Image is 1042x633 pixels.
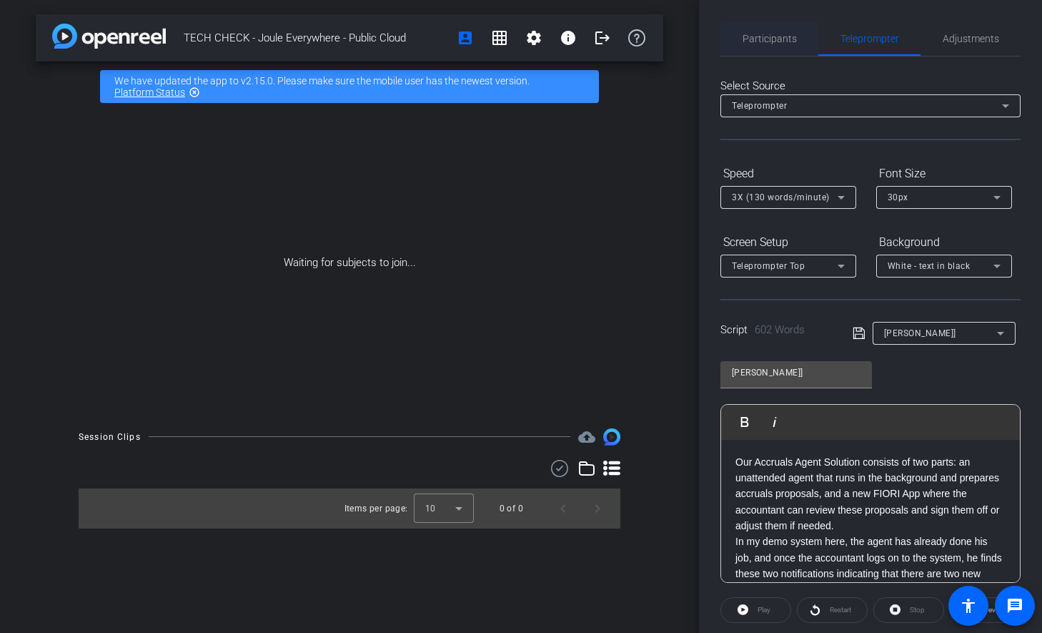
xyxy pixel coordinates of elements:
div: Font Size [876,162,1012,186]
span: [PERSON_NAME]] [884,328,956,338]
mat-icon: settings [525,29,542,46]
span: 30px [888,192,908,202]
span: 3X (130 words/minute) [732,192,830,202]
div: Items per page: [344,501,408,516]
span: Teleprompter [732,101,787,111]
div: Screen Setup [720,230,856,255]
div: Session Clips [79,430,141,444]
a: Platform Status [114,87,185,98]
img: app-logo [52,24,166,49]
mat-icon: grid_on [491,29,508,46]
img: Session clips [603,428,620,446]
span: Destinations for your clips [578,428,595,446]
mat-icon: logout [594,29,611,46]
div: Select Source [720,78,1021,94]
div: Background [876,230,1012,255]
mat-icon: accessibility [960,597,977,614]
button: Previous page [546,491,580,526]
button: Next page [580,491,615,526]
mat-icon: info [560,29,577,46]
div: 0 of 0 [500,501,523,516]
div: Waiting for subjects to join... [36,112,663,414]
button: Italic (⌘I) [761,408,788,436]
mat-icon: highlight_off [189,87,200,98]
div: Speed [720,162,856,186]
mat-icon: message [1006,597,1023,614]
p: In my demo system here, the agent has already done his job, and once the accountant logs on to th... [735,534,1006,629]
div: We have updated the app to v2.15.0. Please make sure the mobile user has the newest version. [100,70,599,103]
p: Our Accruals Agent Solution consists of two parts: an unattended agent that runs in the backgroun... [735,454,1006,534]
input: Title [732,364,860,381]
span: TECH CHECK - Joule Everywhere - Public Cloud [184,24,448,52]
mat-icon: cloud_upload [578,428,595,446]
span: Participants [743,34,797,44]
span: 602 Words [755,323,805,336]
span: Teleprompter [840,34,899,44]
button: Bold (⌘B) [731,408,758,436]
span: White - text in black [888,261,971,271]
span: Preview [982,606,1006,614]
div: Script [720,322,833,338]
mat-icon: account_box [457,29,474,46]
span: Teleprompter Top [732,261,805,271]
span: Adjustments [943,34,999,44]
